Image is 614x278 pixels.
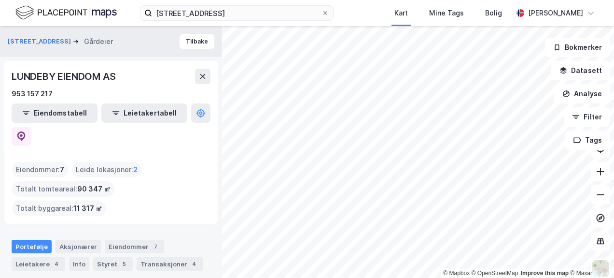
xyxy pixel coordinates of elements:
[554,84,610,103] button: Analyse
[566,232,614,278] div: Kontrollprogram for chat
[12,162,68,177] div: Eiendommer :
[60,164,64,176] span: 7
[101,103,187,123] button: Leietakertabell
[77,183,111,195] span: 90 347 ㎡
[152,6,321,20] input: Søk på adresse, matrikkel, gårdeiere, leietakere eller personer
[137,257,203,271] div: Transaksjoner
[12,103,98,123] button: Eiendomstabell
[472,270,518,277] a: OpenStreetMap
[12,69,117,84] div: LUNDEBY EIENDOM AS
[52,259,61,269] div: 4
[105,240,164,253] div: Eiendommer
[528,7,583,19] div: [PERSON_NAME]
[84,36,113,47] div: Gårdeier
[566,232,614,278] iframe: Chat Widget
[12,88,53,100] div: 953 157 217
[12,257,65,271] div: Leietakere
[12,181,114,197] div: Totalt tomteareal :
[180,34,214,49] button: Tilbake
[564,107,610,127] button: Filter
[443,270,470,277] a: Mapbox
[545,38,610,57] button: Bokmerker
[8,37,73,46] button: [STREET_ADDRESS]
[521,270,569,277] a: Improve this map
[72,162,141,177] div: Leide lokasjoner :
[394,7,408,19] div: Kart
[12,201,106,216] div: Totalt byggareal :
[151,242,160,251] div: 7
[12,240,52,253] div: Portefølje
[56,240,101,253] div: Aksjonærer
[73,203,102,214] span: 11 317 ㎡
[133,164,138,176] span: 2
[15,4,117,21] img: logo.f888ab2527a4732fd821a326f86c7f29.svg
[69,257,89,271] div: Info
[565,131,610,150] button: Tags
[119,259,129,269] div: 5
[93,257,133,271] div: Styret
[189,259,199,269] div: 4
[485,7,502,19] div: Bolig
[429,7,464,19] div: Mine Tags
[551,61,610,80] button: Datasett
